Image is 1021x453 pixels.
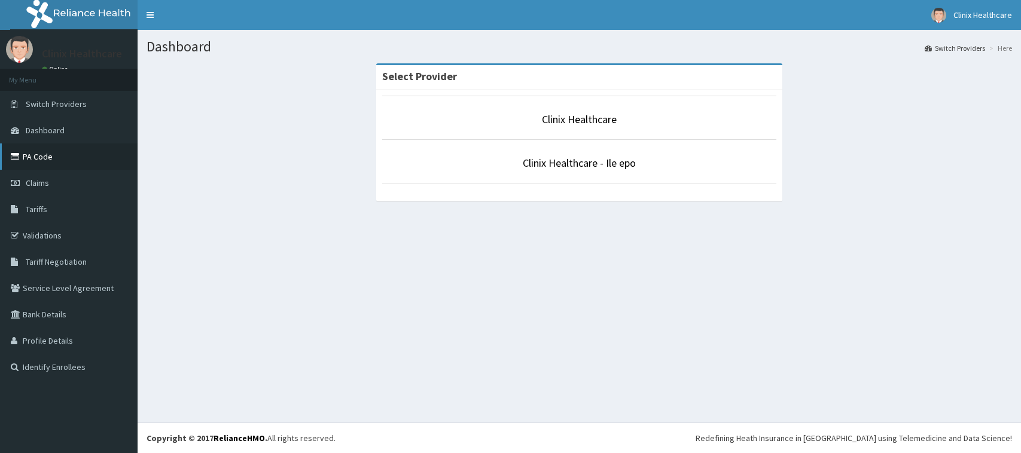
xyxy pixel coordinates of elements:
[26,99,87,109] span: Switch Providers
[26,177,49,188] span: Claims
[26,256,87,267] span: Tariff Negotiation
[382,69,457,83] strong: Select Provider
[953,10,1012,20] span: Clinix Healthcare
[147,433,267,443] strong: Copyright © 2017 .
[42,65,71,74] a: Online
[931,8,946,23] img: User Image
[523,156,636,170] a: Clinix Healthcare - Ile epo
[214,433,265,443] a: RelianceHMO
[26,125,65,136] span: Dashboard
[925,43,985,53] a: Switch Providers
[696,432,1012,444] div: Redefining Heath Insurance in [GEOGRAPHIC_DATA] using Telemedicine and Data Science!
[138,423,1021,453] footer: All rights reserved.
[147,39,1012,54] h1: Dashboard
[6,36,33,63] img: User Image
[986,43,1012,53] li: Here
[542,112,617,126] a: Clinix Healthcare
[42,48,122,59] p: Clinix Healthcare
[26,204,47,215] span: Tariffs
